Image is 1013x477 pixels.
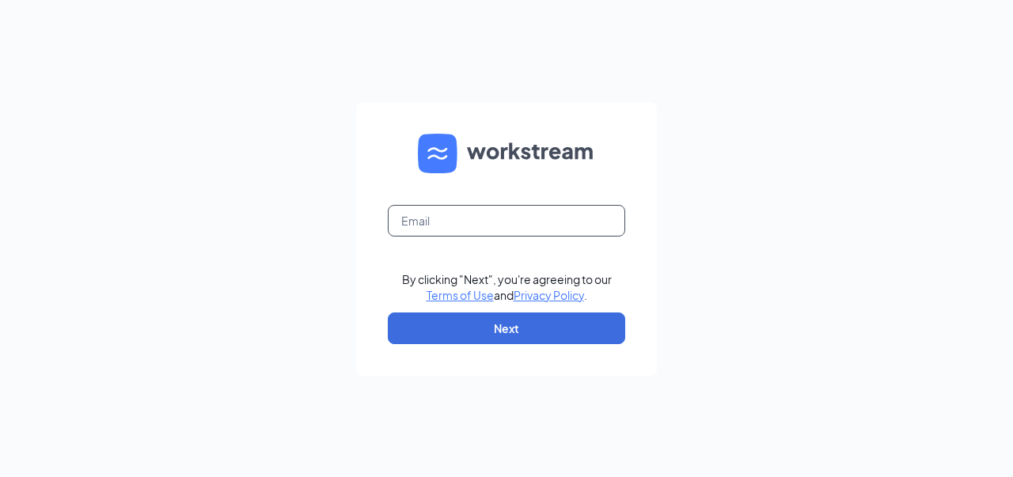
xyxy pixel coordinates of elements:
[514,288,584,302] a: Privacy Policy
[427,288,494,302] a: Terms of Use
[402,271,612,303] div: By clicking "Next", you're agreeing to our and .
[418,134,595,173] img: WS logo and Workstream text
[388,312,625,344] button: Next
[388,205,625,237] input: Email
